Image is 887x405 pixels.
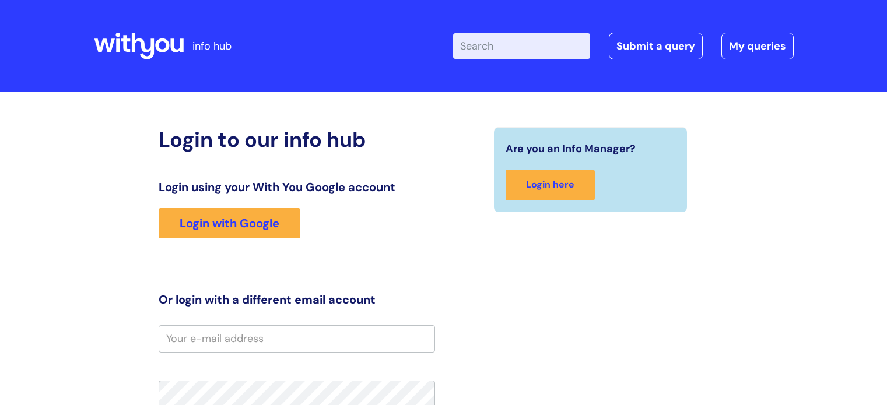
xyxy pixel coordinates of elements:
[159,180,435,194] h3: Login using your With You Google account
[506,170,595,200] a: Login here
[721,33,794,59] a: My queries
[159,208,300,238] a: Login with Google
[609,33,703,59] a: Submit a query
[453,33,590,59] input: Search
[159,325,435,352] input: Your e-mail address
[159,293,435,307] h3: Or login with a different email account
[192,37,232,55] p: info hub
[159,127,435,152] h2: Login to our info hub
[506,139,636,158] span: Are you an Info Manager?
